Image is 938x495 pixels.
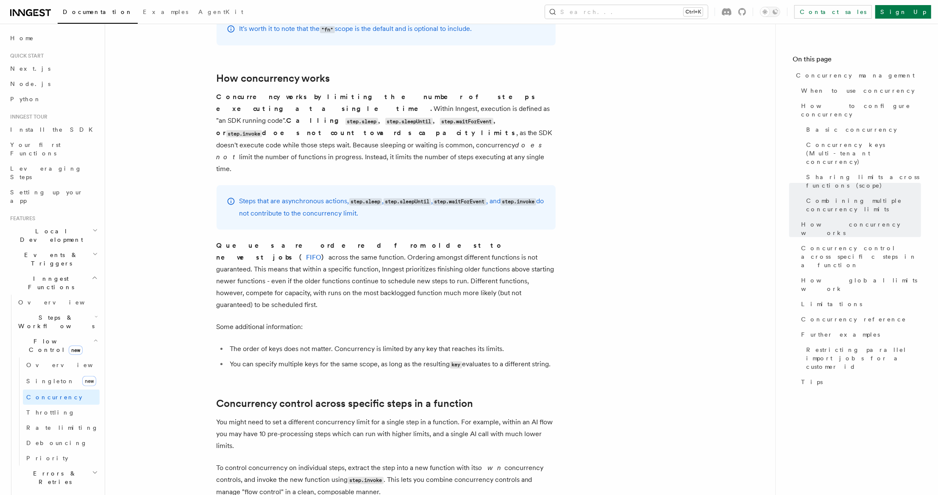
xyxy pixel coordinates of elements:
span: Setting up your app [10,189,83,204]
span: Limitations [801,300,862,308]
a: Sign Up [875,5,931,19]
span: Overview [26,362,114,368]
span: Documentation [63,8,133,15]
span: Throttling [26,409,75,416]
span: How to configure concurrency [801,102,921,119]
span: Python [10,96,41,102]
a: Concurrency keys (Multi-tenant concurrency) [803,137,921,169]
button: Steps & Workflows [15,310,100,334]
code: step.sleep [349,198,382,205]
button: Toggle dark mode [760,7,780,17]
span: Priority [26,455,68,462]
button: Events & Triggers [7,247,100,271]
a: Python [7,91,100,107]
span: Rate limiting [26,424,98,431]
code: step.sleep [345,118,378,125]
a: Examples [138,3,193,23]
span: Singleton [26,378,75,384]
span: Combining multiple concurrency limits [806,196,921,213]
a: Sharing limits across functions (scope) [803,169,921,193]
a: Restricting parallel import jobs for a customer id [803,342,921,374]
span: Steps & Workflows [15,313,95,330]
button: Search...Ctrl+K [545,5,708,19]
a: Debouncing [23,435,100,451]
code: step.invoke [501,198,536,205]
span: AgentKit [198,8,243,15]
a: AgentKit [193,3,248,23]
a: Overview [23,357,100,373]
code: step.invoke [348,477,384,484]
kbd: Ctrl+K [684,8,703,16]
a: Node.js [7,76,100,91]
a: Further examples [798,327,921,342]
a: Tips [798,374,921,390]
span: Flow Control [15,337,93,354]
a: Rate limiting [23,420,100,435]
a: Throttling [23,405,100,420]
a: Concurrency reference [798,312,921,327]
li: The order of keys does not matter. Concurrency is limited by any key that reaches its limits. [228,343,556,355]
a: Priority [23,451,100,466]
a: Basic concurrency [803,122,921,137]
span: When to use concurrency [801,86,915,95]
code: step.waitForEvent [433,198,486,205]
p: Some additional information: [217,321,556,333]
span: Sharing limits across functions (scope) [806,173,921,190]
a: How concurrency works [217,72,330,84]
button: Errors & Retries [15,466,100,489]
span: Local Development [7,227,92,244]
li: You can specify multiple keys for the same scope, as long as the resulting evaluates to a differe... [228,358,556,371]
p: It's worth it to note that the scope is the default and is optional to include. [239,23,472,35]
strong: Concurrency works by limiting the number of steps executing at a single time. [217,93,537,113]
span: Next.js [10,65,50,72]
a: Concurrency control across specific steps in a function [798,241,921,273]
span: Inngest tour [7,113,47,120]
a: Documentation [58,3,138,24]
span: Concurrency [26,394,82,401]
p: Within Inngest, execution is defined as "an SDK running code". , as the SDK doesn't execute code ... [217,91,556,175]
code: "fn" [320,26,335,33]
strong: Calling , , , or does not count towards capacity limits [217,116,516,137]
a: Concurrency control across specific steps in a function [217,398,473,409]
button: Inngest Functions [7,271,100,295]
span: Leveraging Steps [10,165,82,180]
code: step.sleepUntil [385,118,433,125]
span: Home [10,34,34,42]
a: When to use concurrency [798,83,921,98]
a: Singletonnew [23,373,100,390]
button: Flow Controlnew [15,334,100,357]
a: How concurrency works [798,217,921,241]
a: Install the SDK [7,122,100,137]
a: Leveraging Steps [7,161,100,185]
a: Combining multiple concurrency limits [803,193,921,217]
span: Overview [18,299,106,306]
strong: Queues are ordered from oldest to newest jobs ( ) [217,241,504,261]
span: Tips [801,378,823,386]
p: You might need to set a different concurrency limit for a single step in a function. For example,... [217,416,556,452]
a: Concurrency management [793,68,921,83]
span: Further examples [801,330,880,339]
span: Events & Triggers [7,251,92,268]
span: Concurrency reference [801,315,906,324]
a: FIFO [306,253,322,261]
span: Install the SDK [10,126,98,133]
a: Next.js [7,61,100,76]
a: Home [7,30,100,46]
span: Basic concurrency [806,125,897,134]
em: own [479,464,505,472]
a: Your first Functions [7,137,100,161]
span: new [69,346,83,355]
div: Flow Controlnew [15,357,100,466]
span: Concurrency management [796,71,915,80]
span: How global limits work [801,276,921,293]
a: Limitations [798,296,921,312]
span: Inngest Functions [7,274,92,291]
a: Setting up your app [7,185,100,208]
span: Restricting parallel import jobs for a customer id [806,346,921,371]
button: Local Development [7,224,100,247]
code: key [450,361,462,368]
a: Overview [15,295,100,310]
a: Contact sales [794,5,872,19]
span: new [82,376,96,386]
code: step.sleepUntil [384,198,431,205]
